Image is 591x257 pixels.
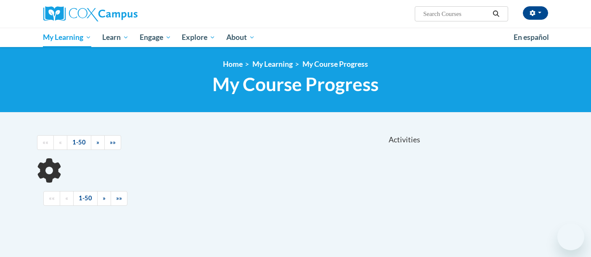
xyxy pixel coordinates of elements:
button: Search [490,9,502,19]
span: Activities [389,135,420,144]
a: My Learning [38,28,97,47]
a: My Learning [252,60,293,68]
a: 1-50 [73,191,98,206]
span: « [59,139,62,146]
a: En español [508,29,554,46]
span: » [103,194,106,202]
a: Next [97,191,111,206]
div: Main menu [31,28,561,47]
a: Engage [134,28,177,47]
span: »» [116,194,122,202]
a: Home [223,60,243,68]
span: Learn [102,32,129,42]
span: My Course Progress [212,73,379,95]
span: «« [42,139,48,146]
a: About [221,28,260,47]
a: Explore [176,28,221,47]
span: En español [514,33,549,42]
span: About [226,32,255,42]
span: »» [110,139,116,146]
span: Explore [182,32,215,42]
a: 1-50 [67,135,91,150]
button: Account Settings [523,6,548,20]
span: Engage [140,32,171,42]
a: Cox Campus [43,6,203,21]
a: Begining [37,135,54,150]
a: End [111,191,127,206]
span: » [96,139,99,146]
a: Learn [97,28,134,47]
span: My Learning [43,32,91,42]
a: Previous [53,135,67,150]
img: Cox Campus [43,6,138,21]
a: My Course Progress [302,60,368,68]
a: End [104,135,121,150]
a: Previous [60,191,74,206]
span: «« [49,194,55,202]
iframe: Button to launch messaging window [557,223,584,250]
a: Next [91,135,105,150]
input: Search Courses [422,9,490,19]
span: « [65,194,68,202]
a: Begining [43,191,60,206]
